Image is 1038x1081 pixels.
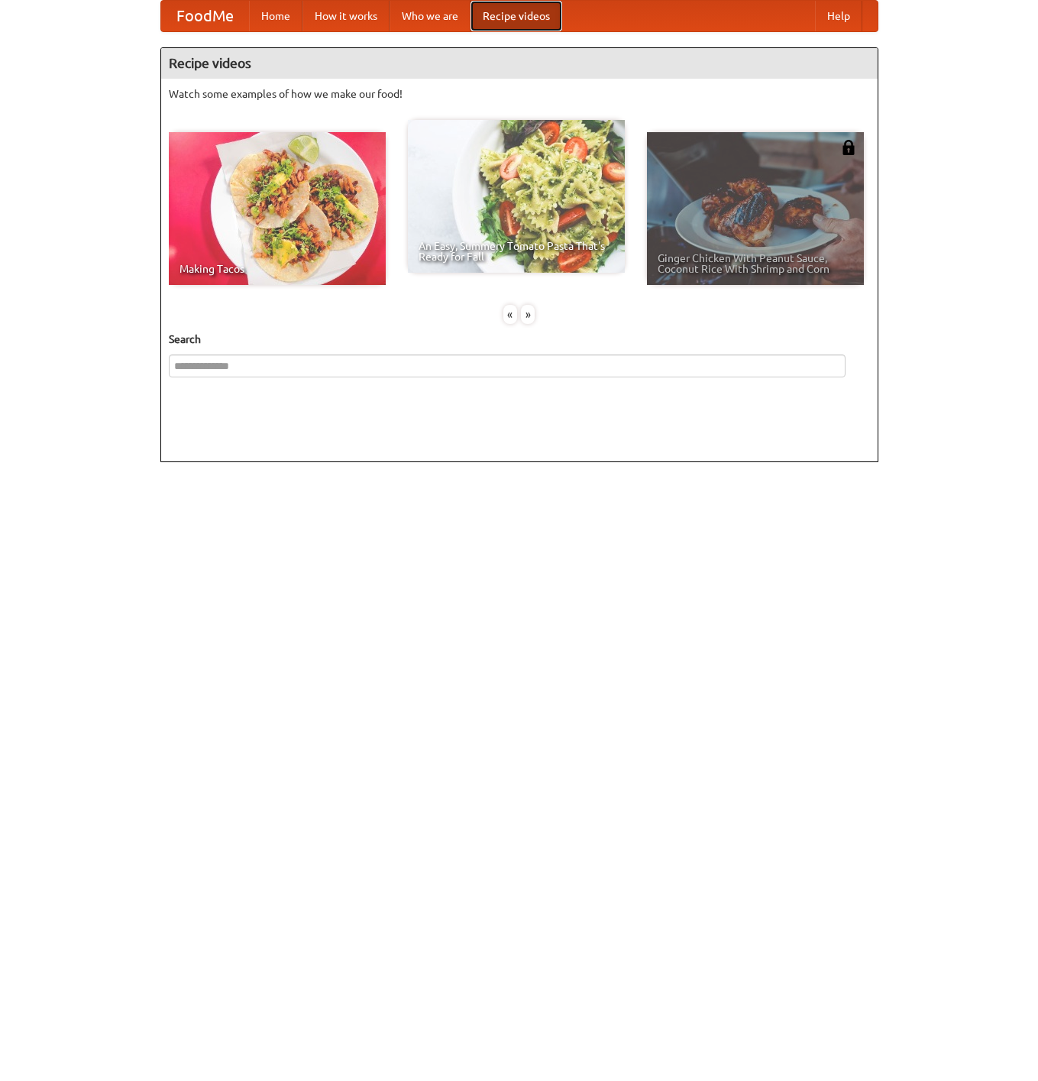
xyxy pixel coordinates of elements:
img: 483408.png [841,140,856,155]
a: Making Tacos [169,132,386,285]
h5: Search [169,332,870,347]
a: How it works [302,1,390,31]
div: « [503,305,517,324]
a: Recipe videos [470,1,562,31]
a: Who we are [390,1,470,31]
a: FoodMe [161,1,249,31]
a: An Easy, Summery Tomato Pasta That's Ready for Fall [408,120,625,273]
a: Home [249,1,302,31]
span: An Easy, Summery Tomato Pasta That's Ready for Fall [419,241,614,262]
h4: Recipe videos [161,48,878,79]
a: Help [815,1,862,31]
p: Watch some examples of how we make our food! [169,86,870,102]
div: » [521,305,535,324]
span: Making Tacos [179,264,375,274]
